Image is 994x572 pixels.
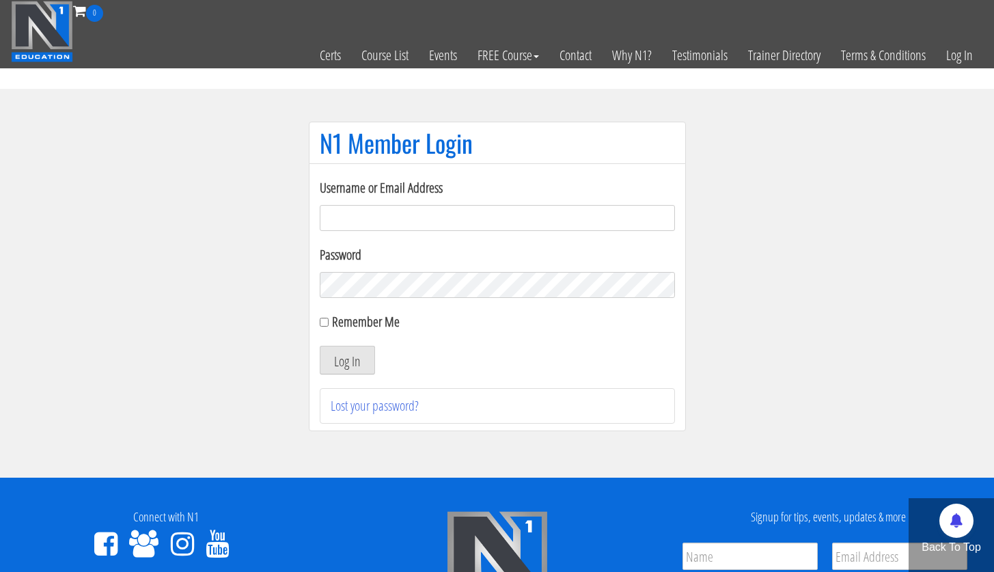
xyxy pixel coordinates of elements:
[673,510,984,524] h4: Signup for tips, events, updates & more
[331,396,419,415] a: Lost your password?
[831,22,936,89] a: Terms & Conditions
[11,1,73,62] img: n1-education
[320,346,375,374] button: Log In
[602,22,662,89] a: Why N1?
[10,510,321,524] h4: Connect with N1
[351,22,419,89] a: Course List
[936,22,983,89] a: Log In
[682,543,818,570] input: Name
[909,539,994,556] p: Back To Top
[309,22,351,89] a: Certs
[320,245,675,265] label: Password
[662,22,738,89] a: Testimonials
[320,129,675,156] h1: N1 Member Login
[467,22,549,89] a: FREE Course
[549,22,602,89] a: Contact
[332,312,400,331] label: Remember Me
[419,22,467,89] a: Events
[832,543,967,570] input: Email Address
[86,5,103,22] span: 0
[73,1,103,20] a: 0
[738,22,831,89] a: Trainer Directory
[320,178,675,198] label: Username or Email Address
